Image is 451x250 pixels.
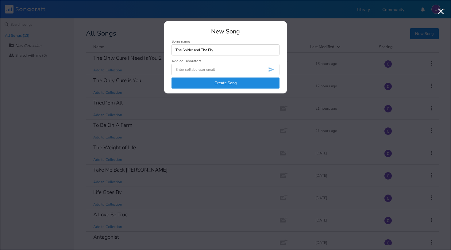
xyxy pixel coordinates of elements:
button: Invite [263,64,279,75]
div: Add collaborators [172,59,202,63]
div: Song name [172,40,279,43]
input: Enter song name [172,44,279,55]
button: Create Song [172,78,279,89]
input: Enter collaborator email [172,64,263,75]
div: New Song [172,28,279,35]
